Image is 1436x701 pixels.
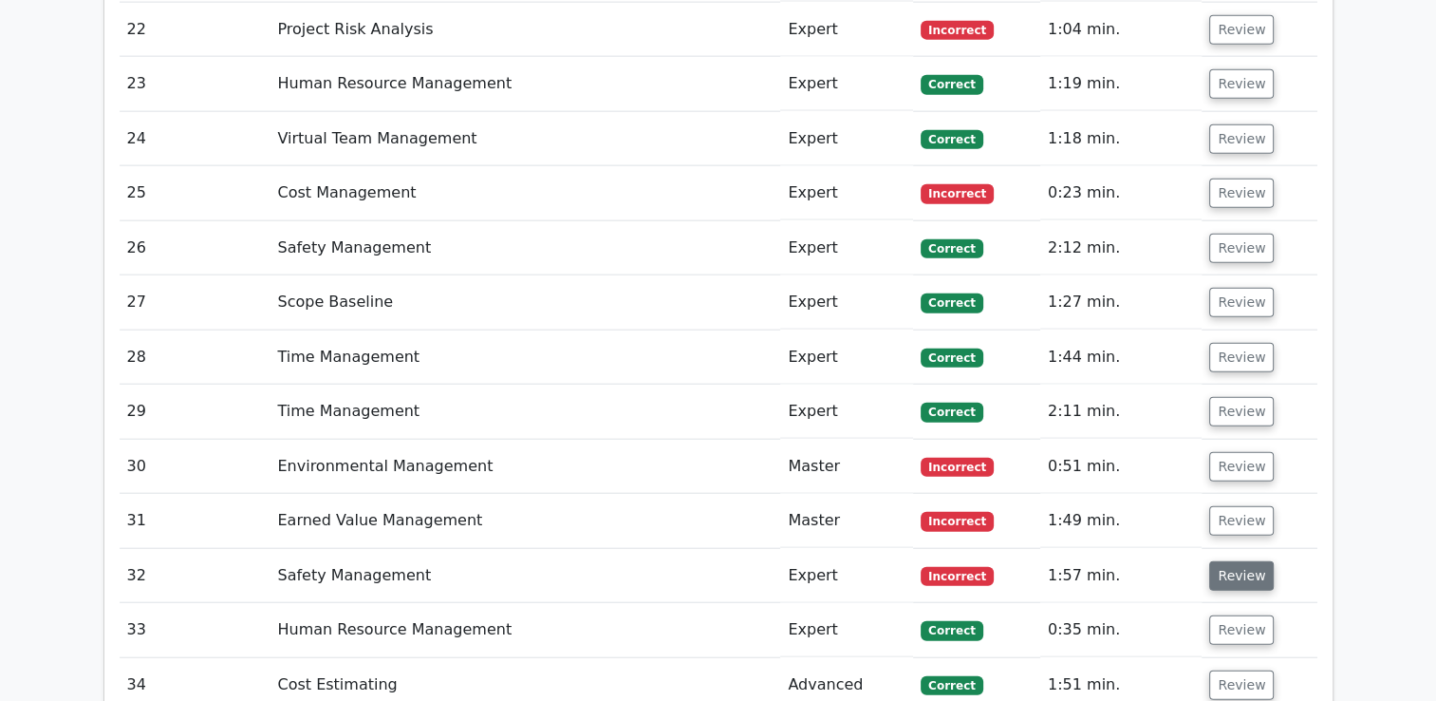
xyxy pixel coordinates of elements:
[921,458,994,477] span: Incorrect
[270,331,780,385] td: Time Management
[1040,494,1203,548] td: 1:49 min.
[270,440,780,494] td: Environmental Management
[780,549,913,603] td: Expert
[1209,561,1274,591] button: Review
[270,57,780,111] td: Human Resource Management
[1209,397,1274,426] button: Review
[270,112,780,166] td: Virtual Team Management
[270,549,780,603] td: Safety Management
[1040,57,1203,111] td: 1:19 min.
[1209,15,1274,45] button: Review
[270,603,780,657] td: Human Resource Management
[780,331,913,385] td: Expert
[270,3,780,57] td: Project Risk Analysis
[270,275,780,330] td: Scope Baseline
[120,603,270,657] td: 33
[780,494,913,548] td: Master
[120,549,270,603] td: 32
[270,385,780,439] td: Time Management
[1040,112,1203,166] td: 1:18 min.
[120,331,270,385] td: 28
[921,567,994,586] span: Incorrect
[120,3,270,57] td: 22
[1209,69,1274,99] button: Review
[921,75,982,94] span: Correct
[1209,179,1274,208] button: Review
[1209,671,1274,700] button: Review
[921,349,982,368] span: Correct
[1040,549,1203,603] td: 1:57 min.
[780,275,913,330] td: Expert
[120,440,270,494] td: 30
[780,3,913,57] td: Expert
[780,440,913,494] td: Master
[1040,221,1203,275] td: 2:12 min.
[120,494,270,548] td: 31
[780,221,913,275] td: Expert
[1209,234,1274,263] button: Review
[1209,124,1274,154] button: Review
[921,294,982,313] span: Correct
[1040,603,1203,657] td: 0:35 min.
[120,385,270,439] td: 29
[921,21,994,40] span: Incorrect
[780,112,913,166] td: Expert
[120,221,270,275] td: 26
[780,603,913,657] td: Expert
[1209,616,1274,645] button: Review
[921,239,982,258] span: Correct
[1209,343,1274,372] button: Review
[921,512,994,531] span: Incorrect
[921,676,982,695] span: Correct
[780,385,913,439] td: Expert
[921,184,994,203] span: Incorrect
[1040,166,1203,220] td: 0:23 min.
[921,621,982,640] span: Correct
[1040,3,1203,57] td: 1:04 min.
[780,166,913,220] td: Expert
[1209,288,1274,317] button: Review
[120,112,270,166] td: 24
[120,166,270,220] td: 25
[1209,506,1274,536] button: Review
[1040,331,1203,385] td: 1:44 min.
[120,275,270,330] td: 27
[270,166,780,220] td: Cost Management
[921,130,982,149] span: Correct
[1040,385,1203,439] td: 2:11 min.
[1209,452,1274,482] button: Review
[120,57,270,111] td: 23
[780,57,913,111] td: Expert
[1040,275,1203,330] td: 1:27 min.
[270,221,780,275] td: Safety Management
[270,494,780,548] td: Earned Value Management
[921,403,982,422] span: Correct
[1040,440,1203,494] td: 0:51 min.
